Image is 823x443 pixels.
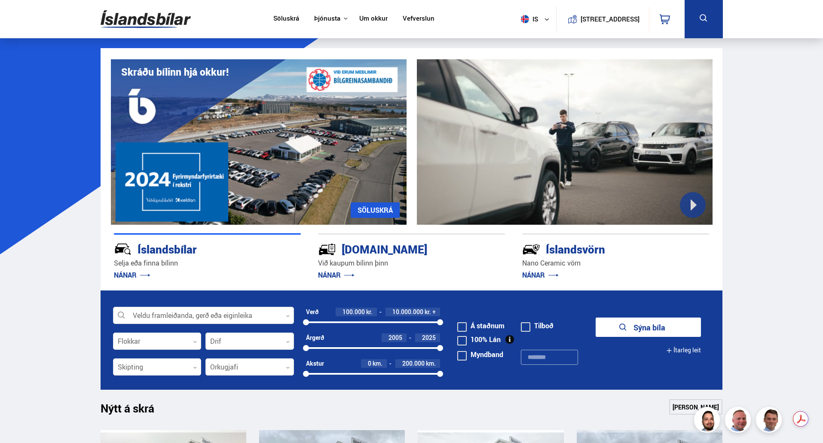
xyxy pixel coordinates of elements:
div: [DOMAIN_NAME] [318,241,474,256]
a: Vefverslun [403,15,434,24]
span: km. [426,360,436,367]
a: Um okkur [359,15,388,24]
h1: Skráðu bílinn hjá okkur! [121,66,229,78]
img: -Svtn6bYgwAsiwNX.svg [522,240,540,258]
a: SÖLUSKRÁ [351,202,400,218]
span: 200.000 [402,359,425,367]
a: NÁNAR [318,270,355,280]
button: Þjónusta [314,15,340,23]
img: nhp88E3Fdnt1Opn2.png [695,408,721,434]
button: Ítarleg leit [666,341,701,360]
a: [PERSON_NAME] [669,399,722,415]
a: [STREET_ADDRESS] [561,7,644,31]
span: km. [373,360,382,367]
button: is [517,6,556,32]
div: Verð [306,309,318,315]
label: 100% Lán [457,336,501,343]
p: Við kaupum bílinn þinn [318,258,505,268]
span: 0 [368,359,371,367]
div: Íslandsbílar [114,241,270,256]
div: Íslandsvörn [522,241,679,256]
a: NÁNAR [522,270,559,280]
span: 10.000.000 [392,308,423,316]
span: is [517,15,539,23]
label: Á staðnum [457,322,505,329]
label: Myndband [457,351,503,358]
img: G0Ugv5HjCgRt.svg [101,5,191,33]
div: Árgerð [306,334,324,341]
a: Söluskrá [273,15,299,24]
img: svg+xml;base64,PHN2ZyB4bWxucz0iaHR0cDovL3d3dy53My5vcmcvMjAwMC9zdmciIHdpZHRoPSI1MTIiIGhlaWdodD0iNT... [521,15,529,23]
img: JRvxyua_JYH6wB4c.svg [114,240,132,258]
h1: Nýtt á skrá [101,402,169,420]
span: kr. [425,309,431,315]
button: [STREET_ADDRESS] [584,15,636,23]
span: 2025 [422,333,436,342]
p: Selja eða finna bílinn [114,258,301,268]
span: 2005 [389,333,402,342]
span: kr. [366,309,373,315]
span: 100.000 [343,308,365,316]
label: Tilboð [521,322,554,329]
span: + [432,309,436,315]
div: Akstur [306,360,324,367]
button: Sýna bíla [596,318,701,337]
img: FbJEzSuNWCJXmdc-.webp [757,408,783,434]
img: eKx6w-_Home_640_.png [111,59,407,225]
img: tr5P-W3DuiFaO7aO.svg [318,240,336,258]
p: Nano Ceramic vörn [522,258,709,268]
a: NÁNAR [114,270,150,280]
img: siFngHWaQ9KaOqBr.png [726,408,752,434]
